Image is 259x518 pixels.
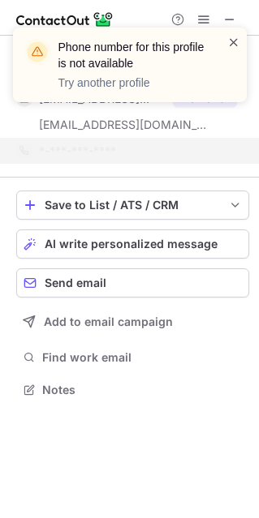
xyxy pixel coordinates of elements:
span: Send email [45,276,106,289]
span: AI write personalized message [45,238,218,250]
span: Find work email [42,350,243,365]
img: warning [24,39,50,65]
div: Save to List / ATS / CRM [45,199,221,212]
span: Notes [42,383,243,397]
header: Phone number for this profile is not available [58,39,208,71]
button: Add to email campaign [16,307,249,336]
button: Find work email [16,346,249,369]
button: save-profile-one-click [16,191,249,220]
img: ContactOut v5.3.10 [16,10,114,29]
span: Add to email campaign [44,315,173,328]
button: AI write personalized message [16,229,249,259]
button: Send email [16,268,249,298]
p: Try another profile [58,75,208,91]
button: Notes [16,379,249,401]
